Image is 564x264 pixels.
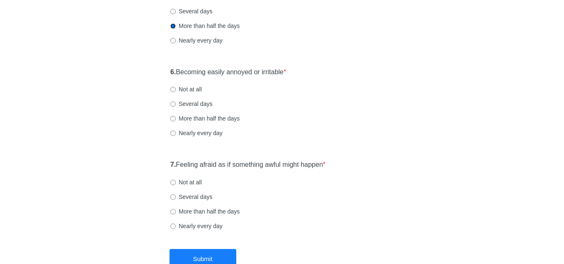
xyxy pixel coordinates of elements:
[170,129,223,137] label: Nearly every day
[170,87,176,92] input: Not at all
[170,178,202,186] label: Not at all
[170,85,202,93] label: Not at all
[170,7,212,15] label: Several days
[170,207,240,216] label: More than half the days
[170,68,286,77] label: Becoming easily annoyed or irritable
[170,193,212,201] label: Several days
[170,23,176,29] input: More than half the days
[170,209,176,214] input: More than half the days
[170,194,176,200] input: Several days
[170,222,223,230] label: Nearly every day
[170,131,176,136] input: Nearly every day
[170,224,176,229] input: Nearly every day
[170,161,176,168] strong: 7.
[170,38,176,43] input: Nearly every day
[170,9,176,14] input: Several days
[170,101,176,107] input: Several days
[170,180,176,185] input: Not at all
[170,116,176,121] input: More than half the days
[170,100,212,108] label: Several days
[170,68,176,75] strong: 6.
[170,22,240,30] label: More than half the days
[170,36,223,45] label: Nearly every day
[170,160,326,170] label: Feeling afraid as if something awful might happen
[170,114,240,123] label: More than half the days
